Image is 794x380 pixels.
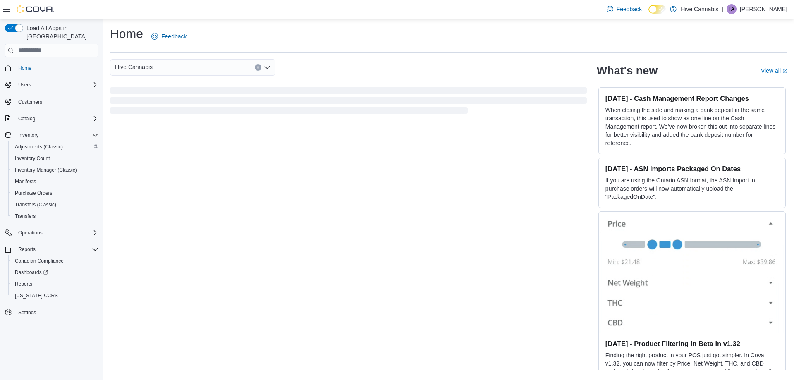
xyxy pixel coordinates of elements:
span: Customers [15,96,98,107]
button: Reports [15,244,39,254]
span: Catalog [18,115,35,122]
span: Users [15,80,98,90]
span: Inventory Manager (Classic) [15,167,77,173]
p: | [722,4,723,14]
span: Home [15,63,98,73]
p: When closing the safe and making a bank deposit in the same transaction, this used to show as one... [605,106,779,147]
h3: [DATE] - Product Filtering in Beta in v1.32 [605,339,779,348]
span: Adjustments (Classic) [12,142,98,152]
span: Reports [15,281,32,287]
span: Canadian Compliance [15,258,64,264]
button: Manifests [8,176,102,187]
p: If you are using the Ontario ASN format, the ASN Import in purchase orders will now automatically... [605,176,779,201]
button: Inventory Count [8,153,102,164]
span: Operations [18,229,43,236]
a: Feedback [148,28,190,45]
span: Dashboards [12,268,98,277]
span: Operations [15,228,98,238]
input: Dark Mode [648,5,666,14]
button: Operations [2,227,102,239]
span: [US_STATE] CCRS [15,292,58,299]
a: Transfers [12,211,39,221]
span: Hive Cannabis [115,62,153,72]
span: Load All Apps in [GEOGRAPHIC_DATA] [23,24,98,41]
button: Clear input [255,64,261,71]
span: Manifests [12,177,98,186]
span: Manifests [15,178,36,185]
img: Cova [17,5,54,13]
button: Inventory [15,130,42,140]
button: Purchase Orders [8,187,102,199]
h1: Home [110,26,143,42]
a: Reports [12,279,36,289]
a: [US_STATE] CCRS [12,291,61,301]
a: Dashboards [8,267,102,278]
span: Catalog [15,114,98,124]
button: Open list of options [264,64,270,71]
button: Catalog [15,114,38,124]
span: Reports [15,244,98,254]
span: Transfers [15,213,36,220]
span: Users [18,81,31,88]
span: Reports [18,246,36,253]
span: TA [729,4,734,14]
button: Inventory [2,129,102,141]
button: Catalog [2,113,102,124]
a: Purchase Orders [12,188,56,198]
span: Transfers (Classic) [12,200,98,210]
span: Settings [18,309,36,316]
div: Toby Atkinson [727,4,737,14]
span: Customers [18,99,42,105]
span: Feedback [161,32,187,41]
span: Settings [15,307,98,318]
span: Canadian Compliance [12,256,98,266]
h3: [DATE] - Cash Management Report Changes [605,94,779,103]
button: Users [15,80,34,90]
span: Transfers [12,211,98,221]
a: Canadian Compliance [12,256,67,266]
span: Purchase Orders [15,190,53,196]
span: Transfers (Classic) [15,201,56,208]
h3: [DATE] - ASN Imports Packaged On Dates [605,165,779,173]
button: Home [2,62,102,74]
p: Hive Cannabis [681,4,718,14]
h2: What's new [597,64,658,77]
span: Inventory [15,130,98,140]
span: Purchase Orders [12,188,98,198]
button: Transfers [8,210,102,222]
span: Inventory Manager (Classic) [12,165,98,175]
a: Settings [15,308,39,318]
span: Reports [12,279,98,289]
button: Reports [8,278,102,290]
span: Washington CCRS [12,291,98,301]
button: Users [2,79,102,91]
span: Inventory Count [15,155,50,162]
a: Inventory Count [12,153,53,163]
a: View allExternal link [761,67,787,74]
button: [US_STATE] CCRS [8,290,102,301]
button: Reports [2,244,102,255]
a: Inventory Manager (Classic) [12,165,80,175]
a: Manifests [12,177,39,186]
a: Transfers (Classic) [12,200,60,210]
a: Customers [15,97,45,107]
a: Home [15,63,35,73]
button: Transfers (Classic) [8,199,102,210]
a: Adjustments (Classic) [12,142,66,152]
a: Dashboards [12,268,51,277]
span: Loading [110,89,587,115]
button: Adjustments (Classic) [8,141,102,153]
a: Feedback [603,1,645,17]
span: Adjustments (Classic) [15,143,63,150]
span: Inventory Count [12,153,98,163]
button: Inventory Manager (Classic) [8,164,102,176]
svg: External link [782,69,787,74]
span: Home [18,65,31,72]
span: Feedback [617,5,642,13]
button: Operations [15,228,46,238]
span: Inventory [18,132,38,139]
button: Customers [2,96,102,108]
nav: Complex example [5,59,98,340]
span: Dashboards [15,269,48,276]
